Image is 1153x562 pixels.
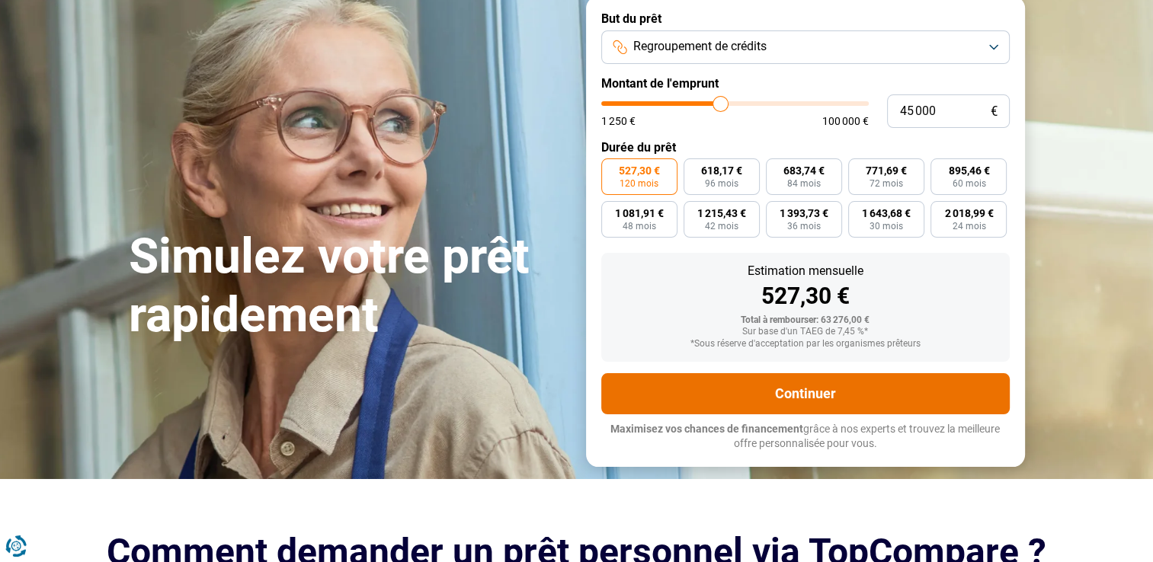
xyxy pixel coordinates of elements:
span: 1 250 € [601,116,636,126]
span: 771,69 € [866,165,907,176]
button: Continuer [601,373,1010,414]
span: 72 mois [870,179,903,188]
span: 1 393,73 € [780,208,828,219]
span: 48 mois [623,222,656,231]
div: Estimation mensuelle [613,265,998,277]
label: Durée du prêt [601,140,1010,155]
span: 24 mois [952,222,985,231]
label: But du prêt [601,11,1010,26]
div: Sur base d'un TAEG de 7,45 %* [613,327,998,337]
span: 36 mois [787,222,821,231]
span: 100 000 € [822,116,869,126]
span: 30 mois [870,222,903,231]
span: € [991,105,998,118]
span: 2 018,99 € [944,208,993,219]
div: *Sous réserve d'acceptation par les organismes prêteurs [613,339,998,350]
span: Maximisez vos chances de financement [610,423,803,435]
span: 1 643,68 € [862,208,911,219]
p: grâce à nos experts et trouvez la meilleure offre personnalisée pour vous. [601,422,1010,452]
span: 120 mois [620,179,658,188]
span: 1 081,91 € [615,208,664,219]
span: 60 mois [952,179,985,188]
span: 96 mois [705,179,738,188]
button: Regroupement de crédits [601,30,1010,64]
div: Total à rembourser: 63 276,00 € [613,315,998,326]
span: 895,46 € [948,165,989,176]
span: 84 mois [787,179,821,188]
span: 1 215,43 € [697,208,746,219]
span: 683,74 € [783,165,825,176]
span: 618,17 € [701,165,742,176]
div: 527,30 € [613,285,998,308]
label: Montant de l'emprunt [601,76,1010,91]
h1: Simulez votre prêt rapidement [129,228,568,345]
span: 42 mois [705,222,738,231]
span: 527,30 € [619,165,660,176]
span: Regroupement de crédits [633,38,767,55]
